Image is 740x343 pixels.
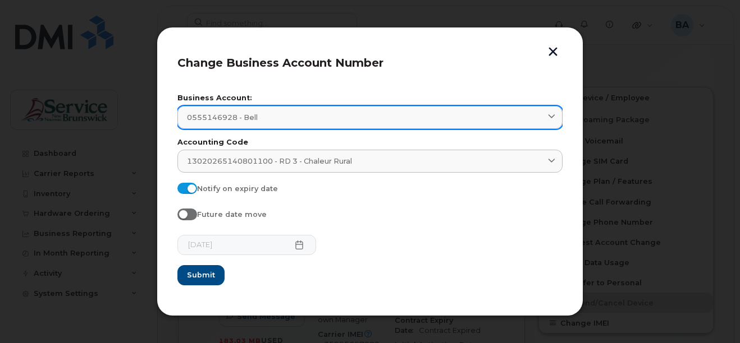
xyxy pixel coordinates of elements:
[187,156,352,166] span: 13020265140801100 - RD 3 - Chaleur Rural
[177,208,186,217] input: Future date move
[177,106,563,129] a: 0555146928 - Bell
[197,184,278,193] span: Notify on expiry date
[177,139,563,146] label: Accounting Code
[177,265,225,285] button: Submit
[177,150,563,173] a: 13020265140801100 - RD 3 - Chaleur Rural
[187,270,215,280] span: Submit
[177,95,563,102] label: Business Account:
[197,210,267,219] span: Future date move
[187,112,258,123] span: 0555146928 - Bell
[177,183,186,192] input: Notify on expiry date
[177,56,383,69] span: Change Business Account Number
